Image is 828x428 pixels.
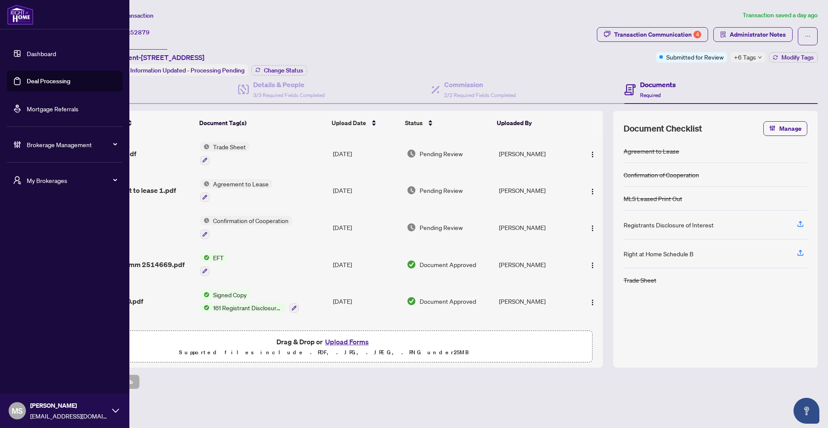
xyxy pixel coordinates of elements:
[7,4,34,25] img: logo
[493,111,574,135] th: Uploaded By
[624,220,714,230] div: Registrants Disclosure of Interest
[77,111,196,135] th: (12) File Name
[666,52,724,62] span: Submitted for Review
[200,303,210,312] img: Status Icon
[624,275,656,285] div: Trade Sheet
[407,296,416,306] img: Document Status
[30,411,108,421] span: [EMAIL_ADDRESS][DOMAIN_NAME]
[401,111,493,135] th: Status
[61,347,587,358] p: Supported files include .PDF, .JPG, .JPEG, .PNG under 25 MB
[589,151,596,158] img: Logo
[586,220,599,234] button: Logo
[276,336,371,347] span: Drag & Drop or
[407,149,416,158] img: Document Status
[624,249,693,258] div: Right at Home Schedule B
[200,142,249,165] button: Status IconTrade Sheet
[444,79,516,90] h4: Commission
[329,320,403,357] td: [DATE]
[614,28,701,41] div: Transaction Communication
[210,303,286,312] span: 161 Registrant Disclosure of Interest - Disposition ofProperty
[27,50,56,57] a: Dashboard
[496,172,577,209] td: [PERSON_NAME]
[420,296,476,306] span: Document Approved
[758,55,762,60] span: down
[779,122,802,135] span: Manage
[407,186,416,195] img: Document Status
[107,12,154,19] span: View Transaction
[586,258,599,271] button: Logo
[27,176,116,185] span: My Brokerages
[793,398,819,424] button: Open asap
[597,27,708,42] button: Transaction Communication4
[405,118,423,128] span: Status
[196,111,328,135] th: Document Tag(s)
[769,52,818,63] button: Modify Tags
[200,179,210,189] img: Status Icon
[624,123,702,135] span: Document Checklist
[264,67,303,73] span: Change Status
[200,290,299,313] button: Status IconSigned CopyStatus Icon161 Registrant Disclosure of Interest - Disposition ofProperty
[730,28,786,41] span: Administrator Notes
[130,28,150,36] span: 52879
[763,121,807,136] button: Manage
[253,92,325,98] span: 3/3 Required Fields Completed
[210,216,292,225] span: Confirmation of Cooperation
[586,294,599,308] button: Logo
[693,31,701,38] div: 4
[624,146,679,156] div: Agreement to Lease
[444,92,516,98] span: 2/2 Required Fields Completed
[323,336,371,347] button: Upload Forms
[420,223,463,232] span: Pending Review
[328,111,401,135] th: Upload Date
[130,66,245,74] span: Information Updated - Processing Pending
[586,183,599,197] button: Logo
[12,405,23,417] span: MS
[496,246,577,283] td: [PERSON_NAME]
[589,225,596,232] img: Logo
[496,283,577,320] td: [PERSON_NAME]
[251,65,307,76] button: Change Status
[27,105,78,113] a: Mortgage Referrals
[210,253,227,262] span: EFT
[420,260,476,269] span: Document Approved
[713,27,793,42] button: Administrator Notes
[27,140,116,149] span: Brokerage Management
[210,290,250,299] span: Signed Copy
[420,149,463,158] span: Pending Review
[640,92,661,98] span: Required
[200,216,292,239] button: Status IconConfirmation of Cooperation
[640,79,676,90] h4: Documents
[624,170,699,179] div: Confirmation of Cooperation
[589,299,596,306] img: Logo
[496,135,577,172] td: [PERSON_NAME]
[420,186,463,195] span: Pending Review
[329,172,403,209] td: [DATE]
[805,33,811,39] span: ellipsis
[781,54,814,60] span: Modify Tags
[329,246,403,283] td: [DATE]
[56,331,592,363] span: Drag & Drop orUpload FormsSupported files include .PDF, .JPG, .JPEG, .PNG under25MB
[200,253,210,262] img: Status Icon
[81,259,185,270] span: Agent EFT 0 comm 2514669.pdf
[329,209,403,246] td: [DATE]
[253,79,325,90] h4: Details & People
[407,260,416,269] img: Document Status
[589,262,596,269] img: Logo
[586,147,599,160] button: Logo
[720,31,726,38] span: solution
[496,320,577,357] td: [PERSON_NAME]
[407,223,416,232] img: Document Status
[13,176,22,185] span: user-switch
[210,179,272,189] span: Agreement to Lease
[743,10,818,20] article: Transaction saved a day ago
[27,77,70,85] a: Deal Processing
[200,179,272,202] button: Status IconAgreement to Lease
[734,52,756,62] span: +6 Tags
[329,135,403,172] td: [DATE]
[107,64,248,76] div: Status:
[589,188,596,195] img: Logo
[332,118,366,128] span: Upload Date
[30,401,108,410] span: [PERSON_NAME]
[107,52,204,63] span: Basement-[STREET_ADDRESS]
[200,253,227,276] button: Status IconEFT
